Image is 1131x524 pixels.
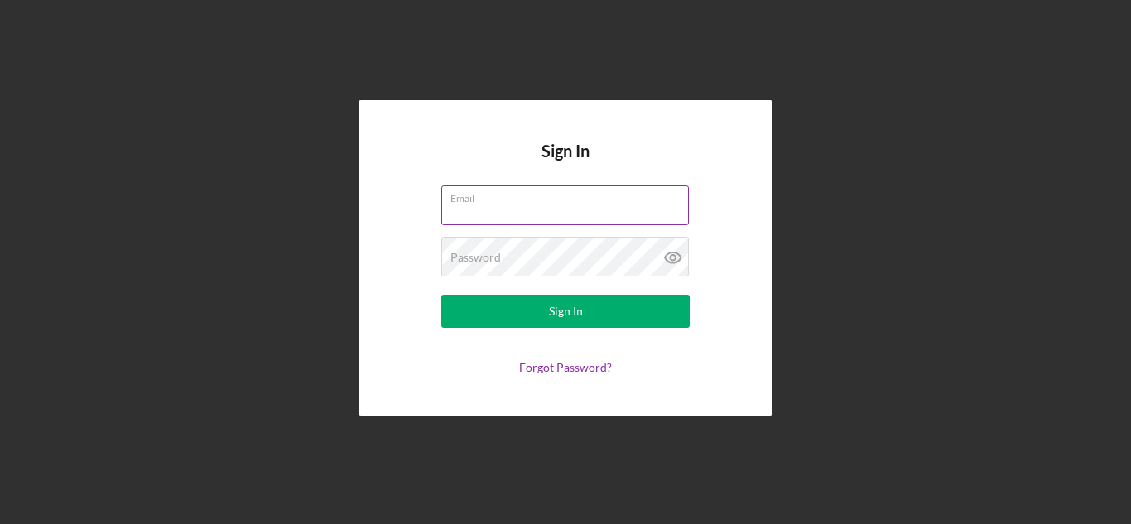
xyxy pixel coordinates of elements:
[450,186,689,204] label: Email
[541,142,590,185] h4: Sign In
[450,251,501,264] label: Password
[519,360,612,374] a: Forgot Password?
[549,295,583,328] div: Sign In
[441,295,690,328] button: Sign In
